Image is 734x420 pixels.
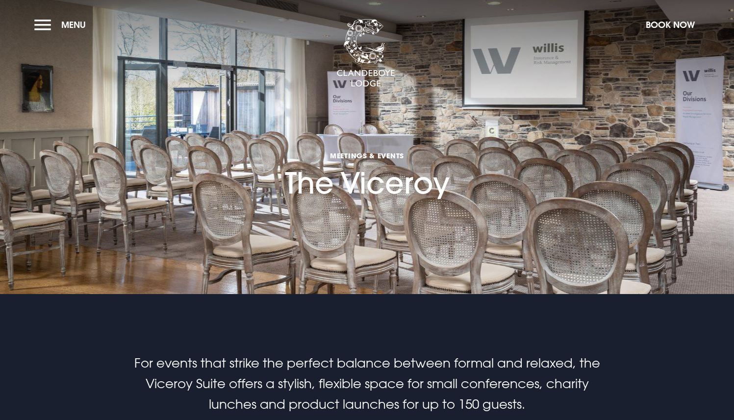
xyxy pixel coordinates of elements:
[336,19,395,88] img: Clandeboye Lodge
[285,99,450,200] h1: The Viceroy
[285,151,450,160] span: Meetings & Events
[134,355,600,412] span: For events that strike the perfect balance between formal and relaxed, the Viceroy Suite offers a...
[34,14,91,35] button: Menu
[61,19,86,30] span: Menu
[641,14,700,35] button: Book Now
